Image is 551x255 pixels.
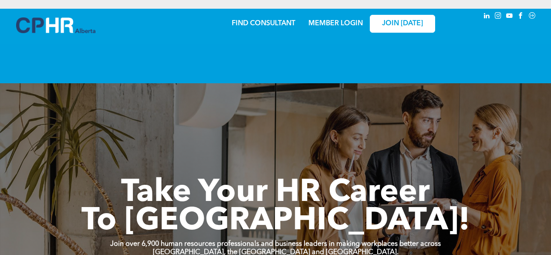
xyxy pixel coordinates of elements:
span: Take Your HR Career [121,177,430,209]
a: Social network [527,11,537,23]
a: facebook [516,11,526,23]
a: linkedin [482,11,492,23]
a: MEMBER LOGIN [308,20,363,27]
a: youtube [505,11,514,23]
span: JOIN [DATE] [382,20,423,28]
a: JOIN [DATE] [370,15,435,33]
a: instagram [494,11,503,23]
strong: Join over 6,900 human resources professionals and business leaders in making workplaces better ac... [110,241,441,248]
a: FIND CONSULTANT [232,20,295,27]
span: To [GEOGRAPHIC_DATA]! [81,206,470,237]
img: A blue and white logo for cp alberta [16,17,95,33]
